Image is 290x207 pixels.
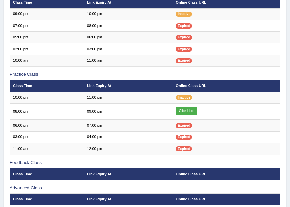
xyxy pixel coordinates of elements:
th: Online Class URL [173,80,280,92]
h3: Feedback Class [10,160,281,165]
span: Expired [176,135,192,140]
a: Click Here [176,107,197,115]
span: Inactive [176,12,192,17]
td: 05:00 pm [10,31,84,43]
td: 04:00 pm [84,131,173,143]
span: Expired [176,47,192,52]
span: Expired [176,35,192,40]
td: 11:00 pm [84,92,173,103]
td: 08:00 pm [84,20,173,31]
td: 10:00 pm [10,92,84,103]
td: 02:00 pm [10,43,84,55]
td: 06:00 pm [84,31,173,43]
td: 09:00 pm [10,8,84,20]
td: 06:00 pm [10,120,84,131]
td: 10:00 pm [84,8,173,20]
td: 12:00 pm [84,143,173,155]
span: Expired [176,146,192,151]
th: Online Class URL [173,194,280,205]
span: Inactive [176,95,192,100]
th: Link Expiry At [84,80,173,92]
td: 03:00 pm [84,43,173,55]
span: Expired [176,23,192,28]
td: 10:00 am [10,55,84,66]
th: Link Expiry At [84,194,173,205]
td: 03:00 pm [10,131,84,143]
span: Expired [176,123,192,128]
td: 09:00 pm [84,103,173,120]
th: Class Time [10,80,84,92]
th: Link Expiry At [84,168,173,180]
td: 07:00 pm [84,120,173,131]
th: Online Class URL [173,168,280,180]
td: 08:00 pm [10,103,84,120]
h3: Advanced Class [10,186,281,191]
h3: Practice Class [10,72,281,77]
th: Class Time [10,194,84,205]
td: 11:00 am [84,55,173,66]
span: Expired [176,58,192,63]
td: 11:00 am [10,143,84,155]
th: Class Time [10,168,84,180]
td: 07:00 pm [10,20,84,31]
